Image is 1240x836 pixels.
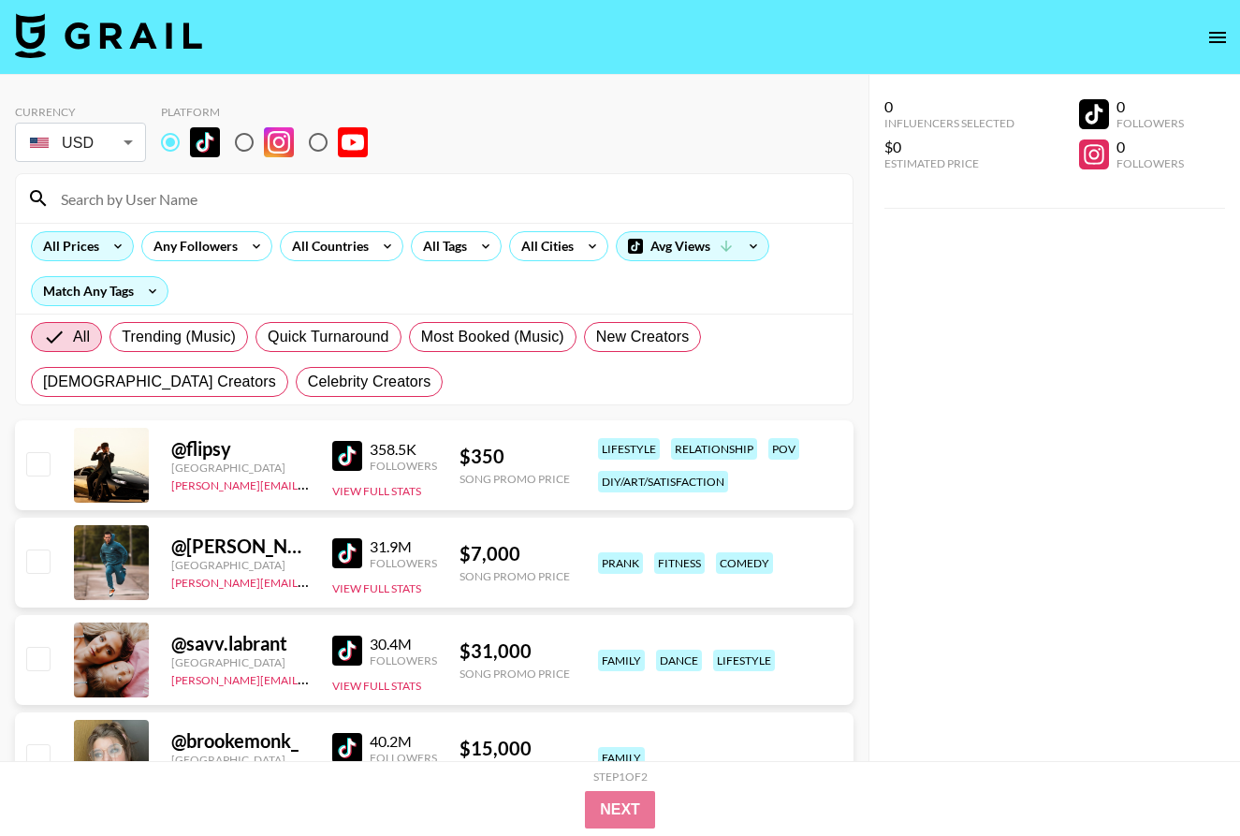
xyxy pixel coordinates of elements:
[412,232,471,260] div: All Tags
[1116,97,1184,116] div: 0
[370,556,437,570] div: Followers
[332,538,362,568] img: TikTok
[1146,742,1218,814] iframe: Drift Widget Chat Controller
[1116,156,1184,170] div: Followers
[1199,19,1236,56] button: open drawer
[171,655,310,669] div: [GEOGRAPHIC_DATA]
[768,438,799,460] div: pov
[884,116,1014,130] div: Influencers Selected
[884,138,1014,156] div: $0
[332,581,421,595] button: View Full Stats
[598,650,645,671] div: family
[264,127,294,157] img: Instagram
[460,737,570,760] div: $ 15,000
[171,535,310,558] div: @ [PERSON_NAME].[PERSON_NAME]
[142,232,241,260] div: Any Followers
[370,440,437,459] div: 358.5K
[617,232,768,260] div: Avg Views
[171,461,310,475] div: [GEOGRAPHIC_DATA]
[656,650,702,671] div: dance
[171,572,448,590] a: [PERSON_NAME][EMAIL_ADDRESS][DOMAIN_NAME]
[716,552,773,574] div: comedy
[50,183,841,213] input: Search by User Name
[510,232,577,260] div: All Cities
[332,484,421,498] button: View Full Stats
[171,437,310,461] div: @ flipsy
[332,733,362,763] img: TikTok
[596,326,690,348] span: New Creators
[332,441,362,471] img: TikTok
[370,732,437,751] div: 40.2M
[171,669,448,687] a: [PERSON_NAME][EMAIL_ADDRESS][DOMAIN_NAME]
[171,729,310,753] div: @ brookemonk_
[671,438,757,460] div: relationship
[460,667,570,681] div: Song Promo Price
[1116,138,1184,156] div: 0
[73,326,90,348] span: All
[370,635,437,653] div: 30.4M
[190,127,220,157] img: TikTok
[171,475,448,492] a: [PERSON_NAME][EMAIL_ADDRESS][DOMAIN_NAME]
[32,232,103,260] div: All Prices
[593,770,648,784] div: Step 1 of 2
[654,552,705,574] div: fitness
[332,636,362,666] img: TikTok
[161,105,383,119] div: Platform
[460,472,570,486] div: Song Promo Price
[598,471,728,492] div: diy/art/satisfaction
[268,326,389,348] span: Quick Turnaround
[1116,116,1184,130] div: Followers
[713,650,775,671] div: lifestyle
[171,558,310,572] div: [GEOGRAPHIC_DATA]
[32,277,168,305] div: Match Any Tags
[460,542,570,565] div: $ 7,000
[332,679,421,693] button: View Full Stats
[122,326,236,348] span: Trending (Music)
[43,371,276,393] span: [DEMOGRAPHIC_DATA] Creators
[281,232,372,260] div: All Countries
[15,13,202,58] img: Grail Talent
[338,127,368,157] img: YouTube
[598,552,643,574] div: prank
[585,791,655,829] button: Next
[460,569,570,583] div: Song Promo Price
[460,445,570,468] div: $ 350
[421,326,564,348] span: Most Booked (Music)
[15,105,146,119] div: Currency
[308,371,431,393] span: Celebrity Creators
[171,753,310,767] div: [GEOGRAPHIC_DATA]
[370,537,437,556] div: 31.9M
[370,459,437,473] div: Followers
[370,751,437,765] div: Followers
[884,97,1014,116] div: 0
[460,639,570,663] div: $ 31,000
[19,126,142,159] div: USD
[884,156,1014,170] div: Estimated Price
[598,747,645,769] div: family
[598,438,660,460] div: lifestyle
[171,632,310,655] div: @ savv.labrant
[370,653,437,667] div: Followers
